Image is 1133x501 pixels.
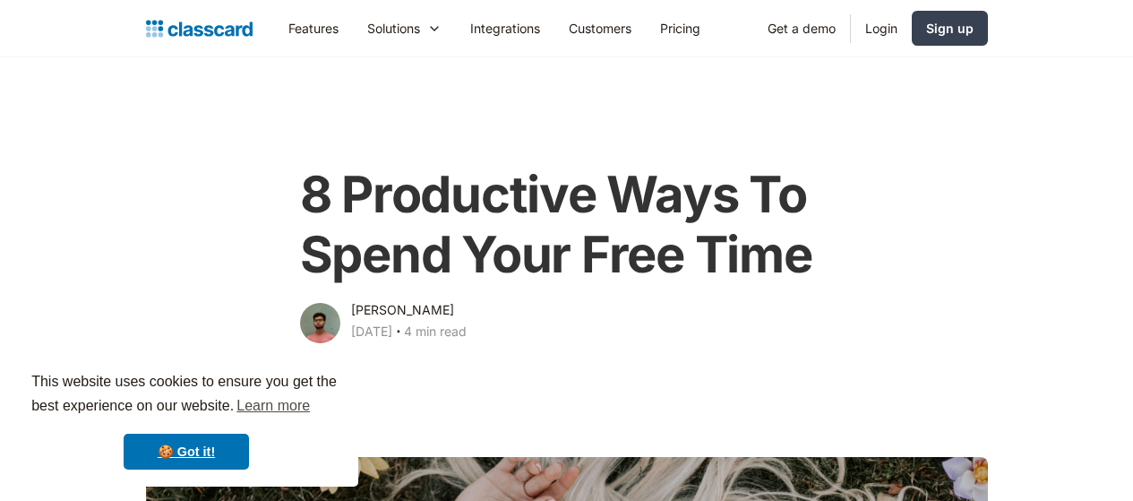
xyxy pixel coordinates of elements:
[31,371,341,419] span: This website uses cookies to ensure you get the best experience on our website.
[456,8,554,48] a: Integrations
[234,393,313,419] a: learn more about cookies
[646,8,715,48] a: Pricing
[353,8,456,48] div: Solutions
[146,16,253,41] a: home
[351,299,454,321] div: [PERSON_NAME]
[753,8,850,48] a: Get a demo
[554,8,646,48] a: Customers
[912,11,988,46] a: Sign up
[300,165,834,285] h1: 8 Productive Ways To Spend Your Free Time
[926,19,974,38] div: Sign up
[392,321,404,346] div: ‧
[367,19,420,38] div: Solutions
[124,434,249,470] a: dismiss cookie message
[14,354,358,487] div: cookieconsent
[351,321,392,342] div: [DATE]
[404,321,467,342] div: 4 min read
[851,8,912,48] a: Login
[274,8,353,48] a: Features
